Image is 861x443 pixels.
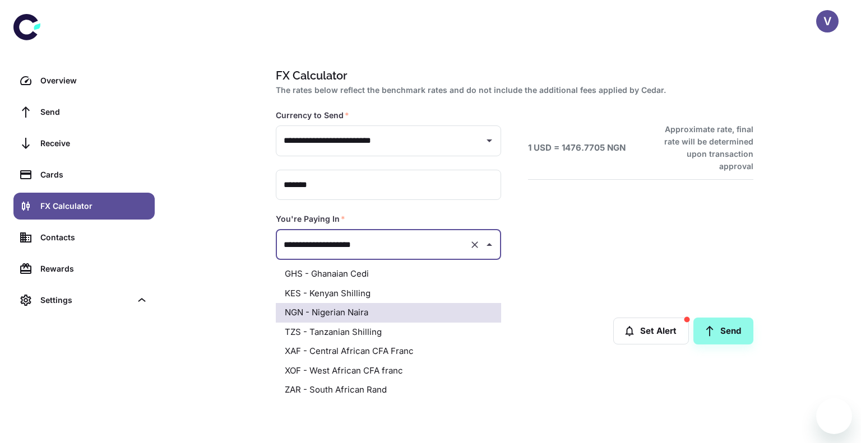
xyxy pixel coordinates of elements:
[40,294,131,306] div: Settings
[693,318,753,344] a: Send
[13,99,155,125] a: Send
[276,67,749,84] h1: FX Calculator
[40,169,148,181] div: Cards
[652,123,753,172] h6: Approximate rate, final rate will be determined upon transaction approval
[13,161,155,188] a: Cards
[467,237,483,253] button: Clear
[40,137,148,150] div: Receive
[276,380,501,400] li: ZAR - South African Rand
[816,10,839,32] button: V
[13,287,155,314] div: Settings
[482,237,497,253] button: Close
[13,130,155,157] a: Receive
[40,263,148,275] div: Rewards
[13,224,155,251] a: Contacts
[276,361,501,381] li: XOF - West African CFA franc
[528,142,626,155] h6: 1 USD = 1476.7705 NGN
[276,213,345,225] label: You're Paying In
[40,200,148,212] div: FX Calculator
[276,323,501,342] li: TZS - Tanzanian Shilling
[13,67,155,94] a: Overview
[40,231,148,244] div: Contacts
[276,303,501,323] li: NGN - Nigerian Naira
[276,284,501,304] li: KES - Kenyan Shilling
[13,193,155,220] a: FX Calculator
[276,342,501,361] li: XAF - Central African CFA Franc
[276,264,501,284] li: GHS - Ghanaian Cedi
[276,110,349,121] label: Currency to Send
[40,74,148,87] div: Overview
[816,398,852,434] iframe: Button to launch messaging window
[613,318,689,344] button: Set Alert
[40,106,148,118] div: Send
[482,133,497,148] button: Open
[13,255,155,282] a: Rewards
